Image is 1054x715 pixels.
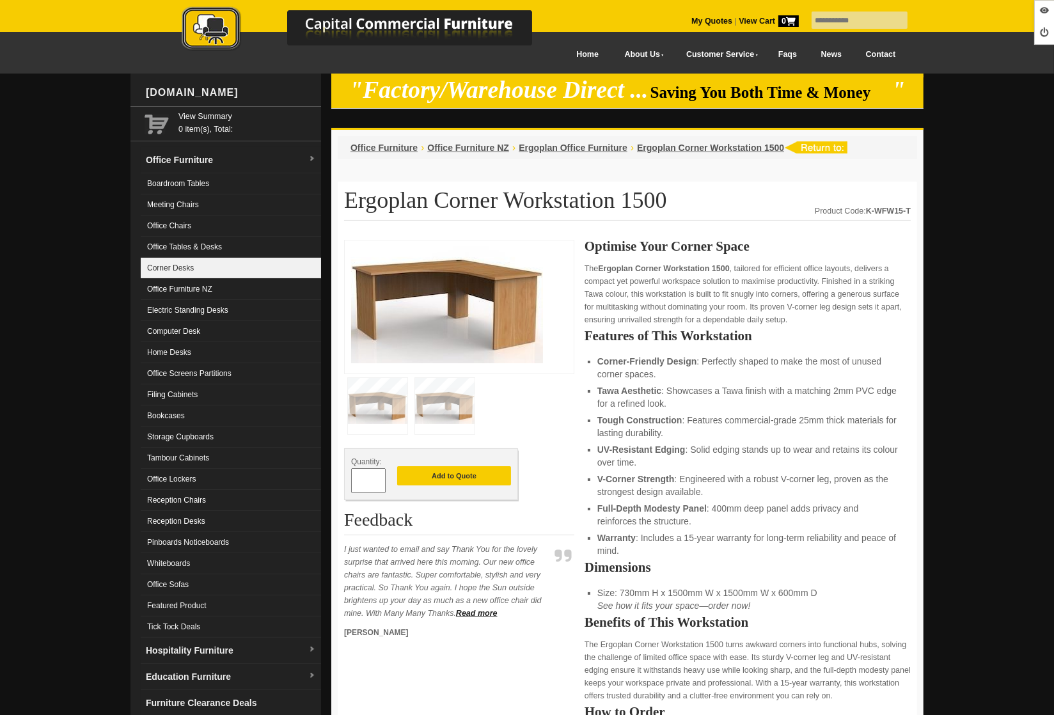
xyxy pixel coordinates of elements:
[585,616,911,629] h2: Benefits of This Workstation
[308,672,316,680] img: dropdown
[611,40,672,69] a: About Us
[141,279,321,300] a: Office Furniture NZ
[585,262,911,326] p: The , tailored for efficient office layouts, delivers a compact yet powerful workspace solution t...
[597,386,661,396] strong: Tawa Aesthetic
[672,40,766,69] a: Customer Service
[141,617,321,638] a: Tick Tock Deals
[141,147,321,173] a: Office Furnituredropdown
[141,469,321,490] a: Office Lockers
[585,329,911,342] h2: Features of This Workstation
[784,141,847,153] img: return to
[585,240,911,253] h2: Optimise Your Corner Space
[141,664,321,690] a: Education Furnituredropdown
[141,258,321,279] a: Corner Desks
[141,490,321,511] a: Reception Chairs
[597,384,898,410] li: : Showcases a Tawa finish with a matching 2mm PVC edge for a refined look.
[585,638,911,702] p: The Ergoplan Corner Workstation 1500 turns awkward corners into functional hubs, solving the chal...
[737,17,799,26] a: View Cart0
[141,363,321,384] a: Office Screens Partitions
[141,595,321,617] a: Featured Product
[141,638,321,664] a: Hospitality Furnituredropdown
[650,84,890,101] span: Saving You Both Time & Money
[141,448,321,469] a: Tambour Cabinets
[778,15,799,27] span: 0
[691,17,732,26] a: My Quotes
[178,110,316,123] a: View Summary
[597,531,898,557] li: : Includes a 15-year warranty for long-term reliability and peace of mind.
[141,532,321,553] a: Pinboards Noticeboards
[597,414,898,439] li: : Features commercial-grade 25mm thick materials for lasting durability.
[308,155,316,163] img: dropdown
[866,207,911,216] strong: K-WFW15-T
[597,444,686,455] strong: UV-Resistant Edging
[597,473,898,498] li: : Engineered with a robust V-corner leg, proven as the strongest design available.
[141,237,321,258] a: Office Tables & Desks
[809,40,854,69] a: News
[146,6,594,53] img: Capital Commercial Furniture Logo
[308,646,316,654] img: dropdown
[456,609,498,618] a: Read more
[351,247,543,363] img: Ergoplan Corner Workstation 1500
[141,553,321,574] a: Whiteboards
[141,384,321,405] a: Filing Cabinets
[141,342,321,363] a: Home Desks
[344,510,574,535] h2: Feedback
[350,77,649,103] em: "Factory/Warehouse Direct ...
[892,77,906,103] em: "
[815,205,911,217] div: Product Code:
[854,40,908,69] a: Contact
[141,321,321,342] a: Computer Desk
[597,502,898,528] li: : 400mm deep panel adds privacy and reinforces the structure.
[350,143,418,153] a: Office Furniture
[397,466,511,485] button: Add to Quote
[427,143,509,153] a: Office Furniture NZ
[585,561,911,574] h2: Dimensions
[519,143,627,153] a: Ergoplan Office Furniture
[739,17,799,26] strong: View Cart
[597,443,898,469] li: : Solid edging stands up to wear and retains its colour over time.
[351,457,382,466] span: Quantity:
[597,533,636,543] strong: Warranty
[141,300,321,321] a: Electric Standing Desks
[141,194,321,216] a: Meeting Chairs
[597,601,751,611] em: See how it fits your space—order now!
[141,574,321,595] a: Office Sofas
[637,143,784,153] a: Ergoplan Corner Workstation 1500
[141,216,321,237] a: Office Chairs
[512,141,515,154] li: ›
[146,6,594,57] a: Capital Commercial Furniture Logo
[344,626,549,639] p: [PERSON_NAME]
[598,264,729,273] strong: Ergoplan Corner Workstation 1500
[597,356,697,366] strong: Corner-Friendly Design
[178,110,316,134] span: 0 item(s), Total:
[631,141,634,154] li: ›
[597,355,898,381] li: : Perfectly shaped to make the most of unused corner spaces.
[141,427,321,448] a: Storage Cupboards
[141,405,321,427] a: Bookcases
[597,474,675,484] strong: V-Corner Strength
[141,511,321,532] a: Reception Desks
[344,188,911,221] h1: Ergoplan Corner Workstation 1500
[766,40,809,69] a: Faqs
[141,173,321,194] a: Boardroom Tables
[141,74,321,112] div: [DOMAIN_NAME]
[597,503,707,514] strong: Full-Depth Modesty Panel
[597,586,898,612] li: Size: 730mm H x 1500mm W x 1500mm W x 600mm D
[597,415,682,425] strong: Tough Construction
[344,543,549,620] p: I just wanted to email and say Thank You for the lovely surprise that arrived here this morning. ...
[421,141,424,154] li: ›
